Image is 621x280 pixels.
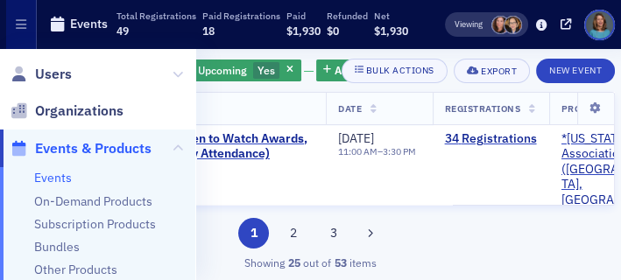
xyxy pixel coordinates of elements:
button: Bulk Actions [342,59,448,83]
span: 49 [116,24,129,38]
a: Bundles [34,239,80,255]
span: Organizations [35,101,123,121]
span: Michelle Brown [504,16,522,34]
span: [DATE] [338,130,374,146]
a: 34 Registrations [445,131,537,147]
div: – [338,146,416,157]
button: Export [454,59,530,83]
strong: 53 [331,255,349,270]
div: Bulk Actions [366,66,434,75]
button: AddFilter [316,59,388,81]
span: Date [338,102,362,115]
span: $0 [327,24,339,38]
p: Net [374,10,408,22]
span: Is Upcoming [186,63,247,77]
button: 2 [279,218,309,248]
a: Organizations [10,101,123,121]
span: Users [35,65,72,84]
span: $1,930 [374,24,408,38]
span: Profile [584,10,615,40]
a: New Event [536,61,615,77]
span: Add Filter [335,62,381,78]
button: New Event [536,59,615,83]
strong: 25 [285,255,303,270]
a: Events [34,170,72,185]
a: Events & Products [10,139,152,158]
time: 3:30 PM [383,145,416,157]
p: Paid [286,10,321,22]
button: 3 [318,218,349,248]
a: Users [10,65,72,84]
div: Showing out of items [6,255,615,270]
time: 11:00 AM [338,145,378,157]
a: Other Products [34,262,117,277]
button: 1 [238,218,269,248]
span: $1,930 [286,24,321,38]
div: Export [481,66,517,76]
span: Registrations [445,102,521,115]
div: Yes [180,59,301,81]
p: Paid Registrations [202,10,280,22]
span: Yes [258,63,275,77]
p: Total Registrations [116,10,196,22]
p: Refunded [327,10,368,22]
a: On-Demand Products [34,193,152,209]
span: Events & Products [35,139,152,158]
span: Viewing [455,18,483,31]
span: Provider [561,102,610,115]
h1: Events [70,16,108,32]
span: 18 [202,24,215,38]
span: Natalie Antonakas [491,16,510,34]
a: Subscription Products [34,216,156,232]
